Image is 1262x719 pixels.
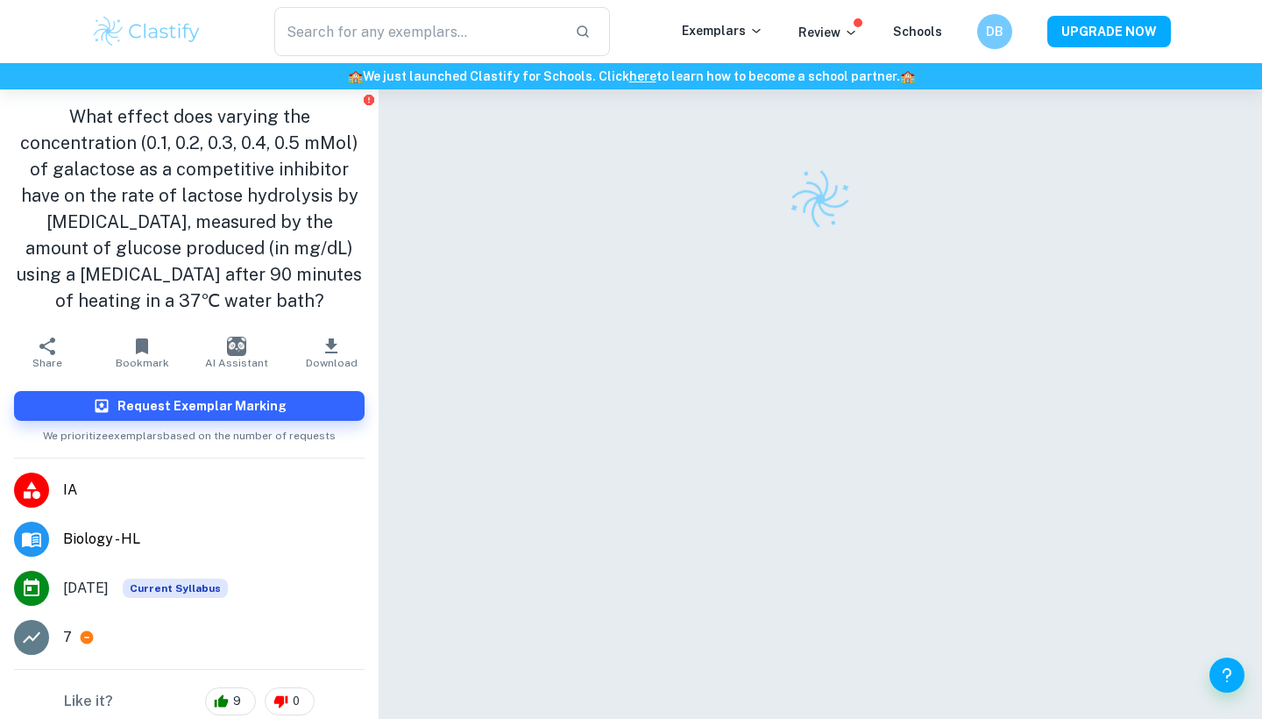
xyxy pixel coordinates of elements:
h6: We just launched Clastify for Schools. Click to learn how to become a school partner. [4,67,1258,86]
span: IA [63,480,365,501]
span: 🏫 [348,69,363,83]
img: Clastify logo [781,160,859,238]
span: 🏫 [900,69,915,83]
button: Request Exemplar Marking [14,391,365,421]
button: UPGRADE NOW [1047,16,1171,47]
div: 9 [205,687,256,715]
img: AI Assistant [227,337,246,356]
span: 9 [223,693,251,710]
div: 0 [265,687,315,715]
img: Clastify logo [91,14,202,49]
div: This exemplar is based on the current syllabus. Feel free to refer to it for inspiration/ideas wh... [123,579,228,598]
button: Bookmark [95,328,189,377]
span: 0 [283,693,309,710]
p: 7 [63,627,72,648]
h6: DB [985,22,1005,41]
span: Current Syllabus [123,579,228,598]
h6: Request Exemplar Marking [117,396,287,416]
p: Review [798,23,858,42]
button: AI Assistant [189,328,284,377]
input: Search for any exemplars... [274,7,561,56]
button: Report issue [362,93,375,106]
span: Bookmark [116,357,169,369]
span: Biology - HL [63,529,365,550]
button: DB [977,14,1012,49]
p: Exemplars [682,21,763,40]
button: Download [284,328,379,377]
span: Download [306,357,358,369]
span: We prioritize exemplars based on the number of requests [43,421,336,444]
a: Schools [893,25,942,39]
h6: Like it? [64,691,113,712]
button: Help and Feedback [1209,658,1244,693]
a: here [629,69,656,83]
span: AI Assistant [205,357,268,369]
span: Share [32,357,62,369]
h1: What effect does varying the concentration (0.1, 0.2, 0.3, 0.4, 0.5 mMol) of galactose as a compe... [14,103,365,314]
span: [DATE] [63,578,109,599]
